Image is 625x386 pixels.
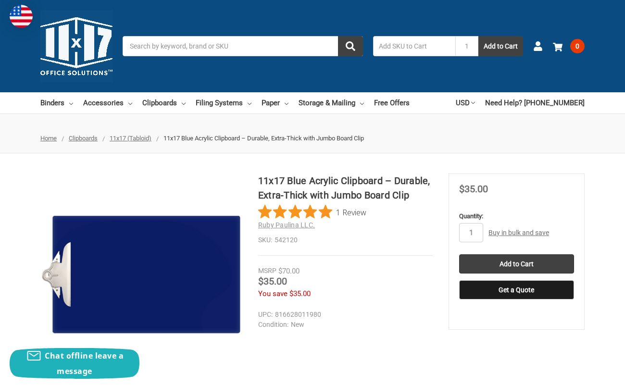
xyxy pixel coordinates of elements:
[258,174,433,202] h1: 11x17 Blue Acrylic Clipboard – Durable, Extra-Thick with Jumbo Board Clip
[570,39,585,53] span: 0
[45,350,124,376] span: Chat offline leave a message
[196,92,251,113] a: Filing Systems
[336,205,366,219] span: 1 Review
[299,92,364,113] a: Storage & Mailing
[373,36,455,56] input: Add SKU to Cart
[40,174,242,375] img: 11x17 Clipboard Acrylic Panel Featuring a Jumbo Board Clip Blue
[258,235,433,245] dd: 542120
[40,135,57,142] a: Home
[459,254,574,274] input: Add to Cart
[163,135,364,142] span: 11x17 Blue Acrylic Clipboard – Durable, Extra-Thick with Jumbo Board Clip
[40,92,73,113] a: Binders
[110,135,151,142] a: 11x17 (Tabloid)
[10,348,139,379] button: Chat offline leave a message
[459,212,574,221] label: Quantity:
[289,289,311,298] span: $35.00
[258,266,276,276] div: MSRP
[258,320,428,330] dd: New
[69,135,98,142] a: Clipboards
[123,36,363,56] input: Search by keyword, brand or SKU
[459,280,574,299] button: Get a Quote
[10,5,33,28] img: duty and tax information for United States
[262,92,288,113] a: Paper
[374,92,410,113] a: Free Offers
[488,229,549,237] a: Buy in bulk and save
[459,183,488,195] span: $35.00
[258,289,287,298] span: You save
[278,267,300,275] span: $70.00
[83,92,132,113] a: Accessories
[485,92,585,113] a: Need Help? [PHONE_NUMBER]
[456,92,475,113] a: USD
[258,320,288,330] dt: Condition:
[258,310,428,320] dd: 816628011980
[258,205,366,219] button: Rated 5 out of 5 stars from 1 reviews. Jump to reviews.
[40,10,112,82] img: 11x17.com
[553,34,585,59] a: 0
[258,221,315,229] a: Ruby Paulina LLC.
[258,275,287,287] span: $35.00
[258,235,272,245] dt: SKU:
[258,310,273,320] dt: UPC:
[478,36,523,56] button: Add to Cart
[142,92,186,113] a: Clipboards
